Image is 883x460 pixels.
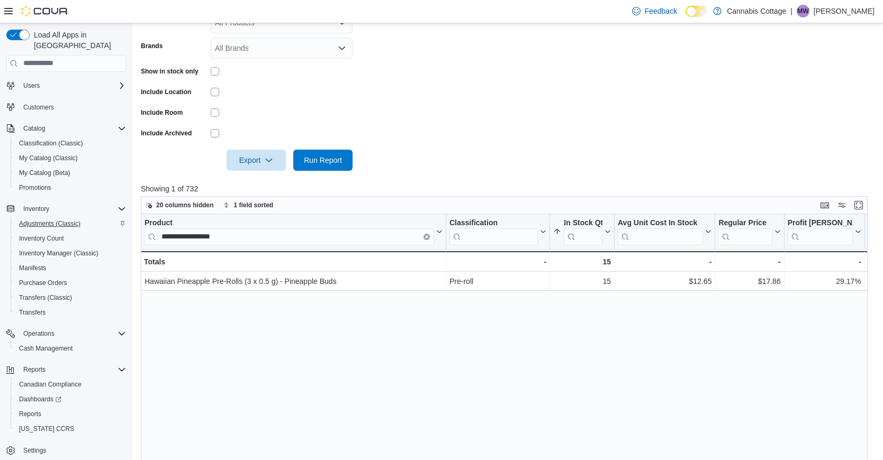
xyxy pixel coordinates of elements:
[15,181,126,194] span: Promotions
[15,262,50,274] a: Manifests
[141,199,218,211] button: 20 columns hidden
[564,218,602,228] div: In Stock Qty
[15,152,126,164] span: My Catalog (Classic)
[564,218,602,245] div: In Stock Qty
[449,255,546,268] div: -
[19,344,73,353] span: Cash Management
[19,444,50,457] a: Settings
[618,218,703,245] div: Avg Unit Cost In Stock
[797,5,809,17] div: Mariana Wolff
[11,136,130,151] button: Classification (Classic)
[449,218,546,245] button: Classification
[15,247,126,260] span: Inventory Manager (Classic)
[788,255,861,268] div: -
[19,203,53,215] button: Inventory
[553,255,611,268] div: 15
[144,255,443,268] div: Totals
[686,6,708,17] input: Dark Mode
[424,233,430,240] button: Clear input
[2,201,130,216] button: Inventory
[790,5,792,17] p: |
[15,137,126,150] span: Classification (Classic)
[15,306,50,319] a: Transfers
[2,362,130,377] button: Reports
[141,88,191,96] label: Include Location
[145,218,434,228] div: Product
[19,279,67,287] span: Purchase Orders
[338,44,346,52] button: Open list of options
[727,5,786,17] p: Cannabis Cottage
[15,167,75,179] a: My Catalog (Beta)
[718,218,780,245] button: Regular Price
[19,154,78,162] span: My Catalog (Classic)
[618,275,711,288] div: $12.65
[15,422,126,435] span: Washington CCRS
[19,327,126,340] span: Operations
[11,305,130,320] button: Transfers
[11,341,130,356] button: Cash Management
[15,378,86,391] a: Canadian Compliance
[15,422,78,435] a: [US_STATE] CCRS
[19,444,126,457] span: Settings
[19,293,72,302] span: Transfers (Classic)
[219,199,278,211] button: 1 field sorted
[145,218,443,245] button: ProductClear input
[15,167,126,179] span: My Catalog (Beta)
[15,137,87,150] a: Classification (Classic)
[19,219,80,228] span: Adjustments (Classic)
[718,218,772,245] div: Regular Price
[15,342,77,355] a: Cash Management
[15,152,82,164] a: My Catalog (Classic)
[156,201,214,209] span: 20 columns hidden
[814,5,875,17] p: [PERSON_NAME]
[15,262,126,274] span: Manifests
[553,218,611,245] button: In Stock Qty
[788,218,853,228] div: Profit [PERSON_NAME] (%)
[11,151,130,165] button: My Catalog (Classic)
[618,218,711,245] button: Avg Unit Cost In Stock
[19,380,82,389] span: Canadian Compliance
[449,275,546,288] div: Pre-roll
[835,199,848,211] button: Display options
[21,6,69,16] img: Cova
[15,181,56,194] a: Promotions
[19,410,41,418] span: Reports
[645,6,677,16] span: Feedback
[141,183,875,194] p: Showing 1 of 732
[19,122,49,135] button: Catalog
[141,67,199,76] label: Show in stock only
[304,155,342,165] span: Run Report
[19,183,51,192] span: Promotions
[15,232,68,245] a: Inventory Count
[141,108,183,117] label: Include Room
[11,261,130,275] button: Manifests
[19,395,61,403] span: Dashboards
[19,169,70,177] span: My Catalog (Beta)
[449,218,538,245] div: Classification
[11,377,130,392] button: Canadian Compliance
[11,275,130,290] button: Purchase Orders
[11,216,130,231] button: Adjustments (Classic)
[553,275,611,288] div: 15
[718,218,772,228] div: Regular Price
[293,150,353,171] button: Run Report
[15,342,126,355] span: Cash Management
[19,101,58,114] a: Customers
[23,446,46,455] span: Settings
[23,81,40,90] span: Users
[141,129,192,137] label: Include Archived
[19,79,126,92] span: Users
[2,443,130,458] button: Settings
[15,217,126,230] span: Adjustments (Classic)
[628,1,681,22] a: Feedback
[15,232,126,245] span: Inventory Count
[15,217,85,230] a: Adjustments (Classic)
[818,199,831,211] button: Keyboard shortcuts
[2,78,130,93] button: Users
[19,363,50,376] button: Reports
[15,277,126,289] span: Purchase Orders
[788,218,853,245] div: Profit Margin (%)
[19,264,46,272] span: Manifests
[15,291,76,304] a: Transfers (Classic)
